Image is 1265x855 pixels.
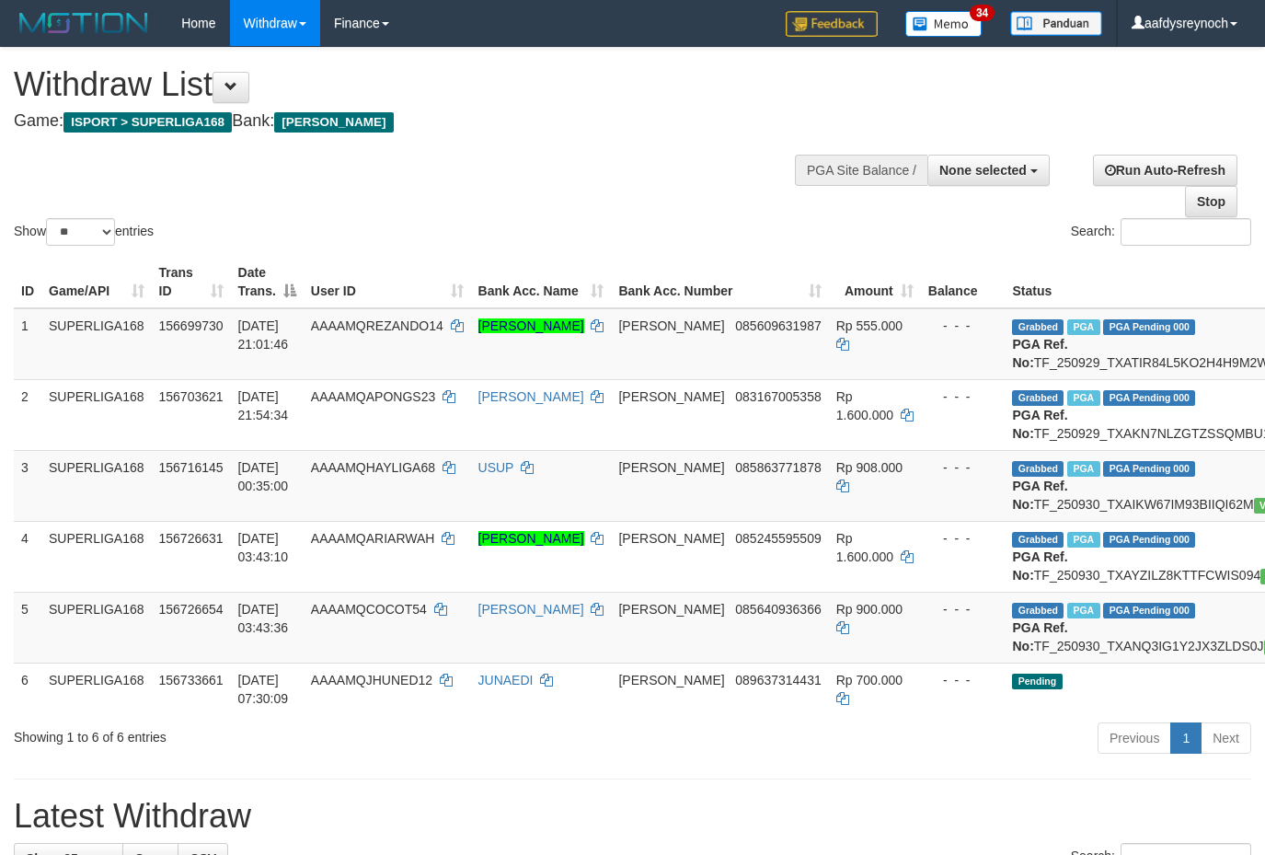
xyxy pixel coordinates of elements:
th: Amount: activate to sort column ascending [829,256,921,308]
span: [DATE] 03:43:10 [238,531,289,564]
span: [DATE] 03:43:36 [238,602,289,635]
a: [PERSON_NAME] [478,389,584,404]
span: Copy 085863771878 to clipboard [735,460,821,475]
td: 4 [14,521,41,592]
td: 5 [14,592,41,663]
span: 156703621 [159,389,224,404]
span: 156726631 [159,531,224,546]
span: 34 [970,5,995,21]
span: Copy 089637314431 to clipboard [735,673,821,687]
td: 3 [14,450,41,521]
td: SUPERLIGA168 [41,379,152,450]
button: None selected [927,155,1050,186]
img: panduan.png [1010,11,1102,36]
span: PGA Pending [1103,390,1195,406]
span: AAAAMQARIARWAH [311,531,435,546]
span: Grabbed [1012,603,1064,618]
b: PGA Ref. No: [1012,620,1067,653]
td: 6 [14,663,41,715]
a: Previous [1098,722,1171,754]
div: - - - [928,317,998,335]
td: 2 [14,379,41,450]
div: - - - [928,458,998,477]
td: SUPERLIGA168 [41,450,152,521]
div: Showing 1 to 6 of 6 entries [14,721,513,746]
a: Stop [1185,186,1237,217]
span: Rp 1.600.000 [836,389,893,422]
td: SUPERLIGA168 [41,521,152,592]
td: SUPERLIGA168 [41,592,152,663]
span: 156699730 [159,318,224,333]
span: Marked by aafchhiseyha [1067,461,1099,477]
th: Game/API: activate to sort column ascending [41,256,152,308]
span: [DATE] 21:54:34 [238,389,289,422]
span: 156733661 [159,673,224,687]
span: AAAAMQREZANDO14 [311,318,443,333]
span: Copy 085609631987 to clipboard [735,318,821,333]
span: [DATE] 07:30:09 [238,673,289,706]
span: PGA Pending [1103,532,1195,548]
b: PGA Ref. No: [1012,549,1067,583]
span: 156726654 [159,602,224,617]
label: Search: [1071,218,1251,246]
span: Marked by aafchhiseyha [1067,319,1099,335]
b: PGA Ref. No: [1012,479,1067,512]
span: AAAAMQCOCOT54 [311,602,427,617]
span: None selected [939,163,1027,178]
h4: Game: Bank: [14,112,825,131]
span: Rp 700.000 [836,673,903,687]
a: Run Auto-Refresh [1093,155,1237,186]
span: 156716145 [159,460,224,475]
span: Marked by aafchhiseyha [1067,603,1099,618]
a: [PERSON_NAME] [478,318,584,333]
td: SUPERLIGA168 [41,308,152,380]
span: PGA Pending [1103,319,1195,335]
th: Trans ID: activate to sort column ascending [152,256,231,308]
span: AAAAMQHAYLIGA68 [311,460,435,475]
span: Marked by aafchhiseyha [1067,390,1099,406]
a: [PERSON_NAME] [478,531,584,546]
div: - - - [928,671,998,689]
th: ID [14,256,41,308]
span: Grabbed [1012,532,1064,548]
span: AAAAMQJHUNED12 [311,673,432,687]
img: Button%20Memo.svg [905,11,983,37]
span: Rp 555.000 [836,318,903,333]
input: Search: [1121,218,1251,246]
span: Copy 085245595509 to clipboard [735,531,821,546]
span: Pending [1012,674,1062,689]
th: User ID: activate to sort column ascending [304,256,471,308]
img: Feedback.jpg [786,11,878,37]
h1: Latest Withdraw [14,798,1251,835]
span: Rp 908.000 [836,460,903,475]
td: 1 [14,308,41,380]
h1: Withdraw List [14,66,825,103]
span: [DATE] 00:35:00 [238,460,289,493]
span: Copy 085640936366 to clipboard [735,602,821,617]
span: Marked by aafchhiseyha [1067,532,1099,548]
span: Copy 083167005358 to clipboard [735,389,821,404]
b: PGA Ref. No: [1012,408,1067,441]
a: JUNAEDI [478,673,534,687]
div: - - - [928,600,998,618]
th: Balance [921,256,1006,308]
a: 1 [1170,722,1202,754]
span: [PERSON_NAME] [618,460,724,475]
span: PGA Pending [1103,461,1195,477]
span: Grabbed [1012,390,1064,406]
a: [PERSON_NAME] [478,602,584,617]
select: Showentries [46,218,115,246]
span: [PERSON_NAME] [274,112,393,133]
div: PGA Site Balance / [795,155,927,186]
th: Bank Acc. Name: activate to sort column ascending [471,256,612,308]
span: [PERSON_NAME] [618,673,724,687]
span: Rp 1.600.000 [836,531,893,564]
span: Grabbed [1012,461,1064,477]
span: PGA Pending [1103,603,1195,618]
td: SUPERLIGA168 [41,663,152,715]
span: [PERSON_NAME] [618,389,724,404]
span: ISPORT > SUPERLIGA168 [63,112,232,133]
span: Grabbed [1012,319,1064,335]
div: - - - [928,529,998,548]
span: AAAAMQAPONGS23 [311,389,435,404]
